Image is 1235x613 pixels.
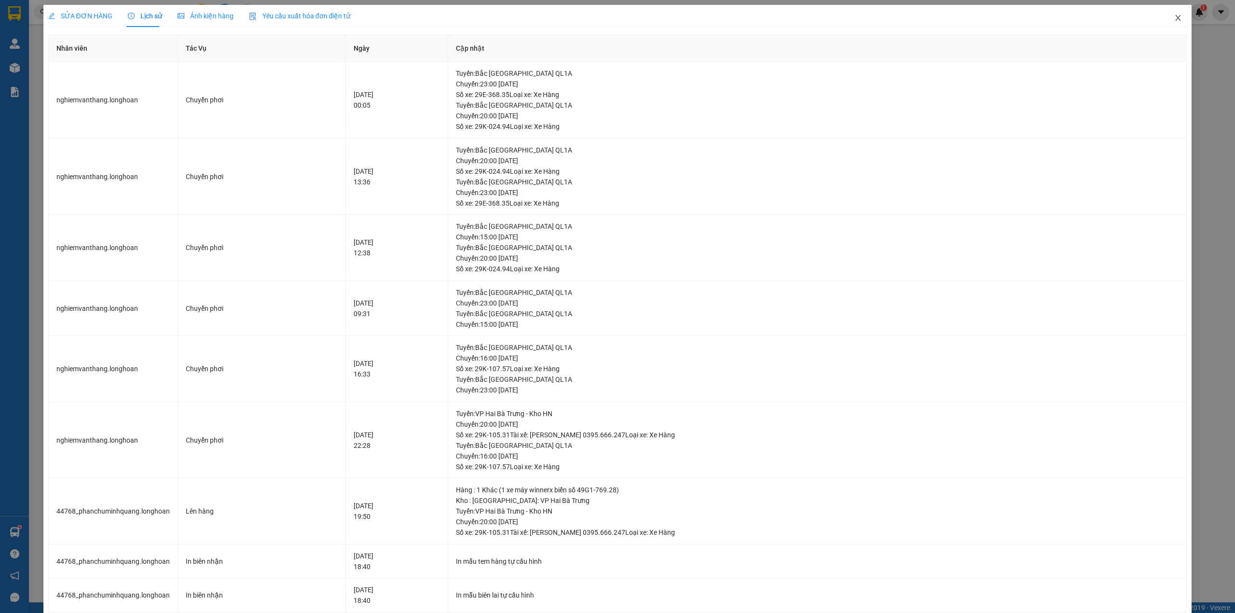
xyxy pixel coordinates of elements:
[178,13,184,19] span: picture
[354,298,440,319] div: [DATE] 09:31
[186,506,338,516] div: Lên hàng
[249,12,351,20] span: Yêu cầu xuất hóa đơn điện tử
[456,100,1179,132] div: Tuyến : Bắc [GEOGRAPHIC_DATA] QL1A Chuyến: 20:00 [DATE] Số xe: 29K-024.94 Loại xe: Xe Hàng
[186,556,338,567] div: In biên nhận
[456,408,1179,440] div: Tuyến : VP Hai Bà Trưng - Kho HN Chuyến: 20:00 [DATE] Số xe: 29K-105.31 Tài xế: [PERSON_NAME] 039...
[48,13,55,19] span: edit
[49,402,178,479] td: nghiemvanthang.longhoan
[186,95,338,105] div: Chuyển phơi
[456,221,1179,242] div: Tuyến : Bắc [GEOGRAPHIC_DATA] QL1A Chuyến: 15:00 [DATE]
[354,237,440,258] div: [DATE] 12:38
[49,578,178,613] td: 44768_phanchuminhquang.longhoan
[186,363,338,374] div: Chuyển phơi
[186,303,338,314] div: Chuyển phơi
[456,342,1179,374] div: Tuyến : Bắc [GEOGRAPHIC_DATA] QL1A Chuyến: 16:00 [DATE] Số xe: 29K-107.57 Loại xe: Xe Hàng
[346,35,449,62] th: Ngày
[456,556,1179,567] div: In mẫu tem hàng tự cấu hình
[456,374,1179,395] div: Tuyến : Bắc [GEOGRAPHIC_DATA] QL1A Chuyến: 23:00 [DATE]
[1174,14,1182,22] span: close
[186,435,338,446] div: Chuyển phơi
[354,430,440,451] div: [DATE] 22:28
[249,13,257,20] img: icon
[48,12,112,20] span: SỬA ĐƠN HÀNG
[186,590,338,600] div: In biên nhận
[49,336,178,402] td: nghiemvanthang.longhoan
[456,242,1179,274] div: Tuyến : Bắc [GEOGRAPHIC_DATA] QL1A Chuyến: 20:00 [DATE] Số xe: 29K-024.94 Loại xe: Xe Hàng
[186,171,338,182] div: Chuyển phơi
[456,145,1179,177] div: Tuyến : Bắc [GEOGRAPHIC_DATA] QL1A Chuyến: 20:00 [DATE] Số xe: 29K-024.94 Loại xe: Xe Hàng
[128,13,135,19] span: clock-circle
[456,287,1179,308] div: Tuyến : Bắc [GEOGRAPHIC_DATA] QL1A Chuyến: 23:00 [DATE]
[49,281,178,336] td: nghiemvanthang.longhoan
[186,242,338,253] div: Chuyển phơi
[354,585,440,606] div: [DATE] 18:40
[178,35,346,62] th: Tác Vụ
[354,551,440,572] div: [DATE] 18:40
[456,68,1179,100] div: Tuyến : Bắc [GEOGRAPHIC_DATA] QL1A Chuyến: 23:00 [DATE] Số xe: 29E-368.35 Loại xe: Xe Hàng
[354,166,440,187] div: [DATE] 13:36
[49,35,178,62] th: Nhân viên
[1165,5,1192,32] button: Close
[354,89,440,111] div: [DATE] 00:05
[456,495,1179,506] div: Kho : [GEOGRAPHIC_DATA]: VP Hai Bà Trưng
[456,485,1179,495] div: Hàng : 1 Khác (1 xe máy winnerx biển số 49G1-769.28)
[49,62,178,139] td: nghiemvanthang.longhoan
[49,478,178,544] td: 44768_phanchuminhquang.longhoan
[49,215,178,281] td: nghiemvanthang.longhoan
[49,544,178,579] td: 44768_phanchuminhquang.longhoan
[354,358,440,379] div: [DATE] 16:33
[354,501,440,522] div: [DATE] 19:50
[456,590,1179,600] div: In mẫu biên lai tự cấu hình
[128,12,162,20] span: Lịch sử
[456,308,1179,330] div: Tuyến : Bắc [GEOGRAPHIC_DATA] QL1A Chuyến: 15:00 [DATE]
[456,440,1179,472] div: Tuyến : Bắc [GEOGRAPHIC_DATA] QL1A Chuyến: 16:00 [DATE] Số xe: 29K-107.57 Loại xe: Xe Hàng
[178,12,233,20] span: Ảnh kiện hàng
[456,506,1179,538] div: Tuyến : VP Hai Bà Trưng - Kho HN Chuyến: 20:00 [DATE] Số xe: 29K-105.31 Tài xế: [PERSON_NAME] 039...
[49,139,178,215] td: nghiemvanthang.longhoan
[448,35,1187,62] th: Cập nhật
[456,177,1179,209] div: Tuyến : Bắc [GEOGRAPHIC_DATA] QL1A Chuyến: 23:00 [DATE] Số xe: 29E-368.35 Loại xe: Xe Hàng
